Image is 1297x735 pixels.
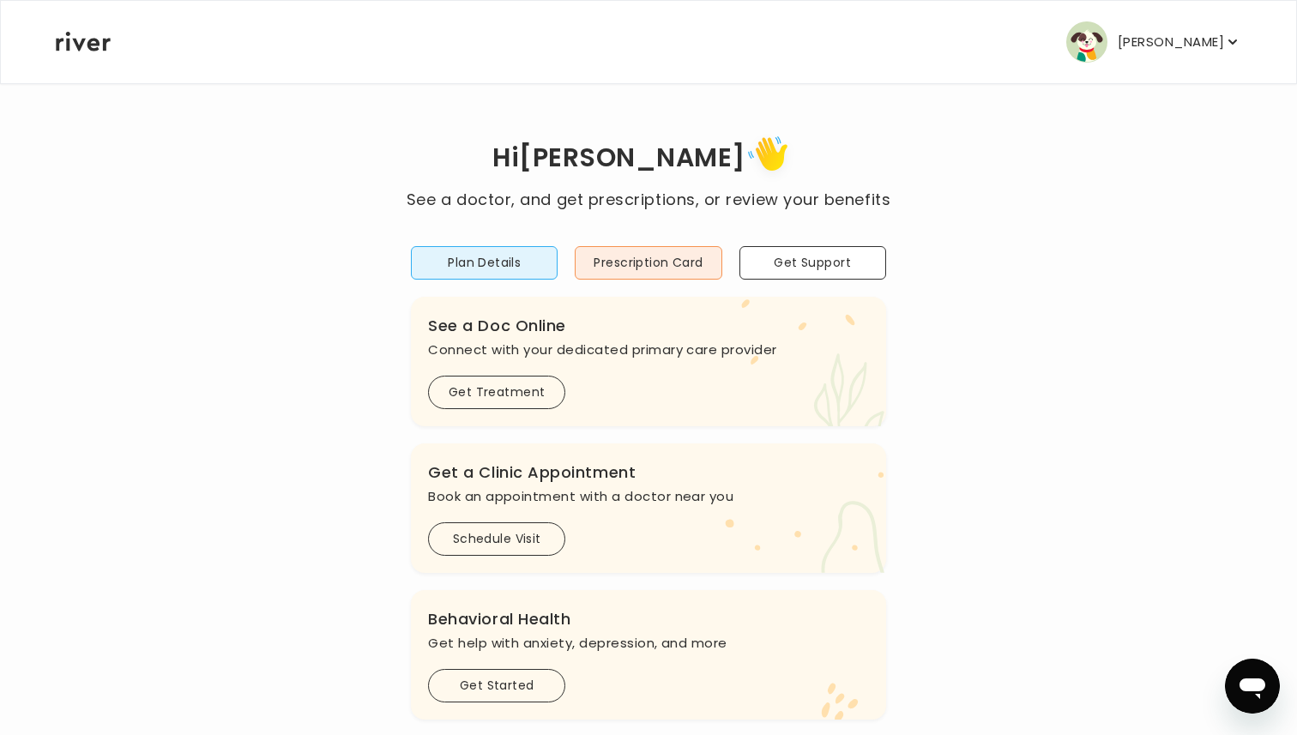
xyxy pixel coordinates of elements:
p: Connect with your dedicated primary care provider [428,338,869,362]
button: Get Support [739,246,886,280]
h3: Behavioral Health [428,607,869,631]
button: Plan Details [411,246,558,280]
button: Prescription Card [575,246,721,280]
button: Get Started [428,669,565,702]
button: user avatar[PERSON_NAME] [1066,21,1241,63]
p: See a doctor, and get prescriptions, or review your benefits [407,188,890,212]
iframe: Button to launch messaging window [1225,659,1280,714]
button: Get Treatment [428,376,565,409]
p: Book an appointment with a doctor near you [428,485,869,509]
h3: See a Doc Online [428,314,869,338]
img: user avatar [1066,21,1107,63]
h3: Get a Clinic Appointment [428,461,869,485]
button: Schedule Visit [428,522,565,556]
p: Get help with anxiety, depression, and more [428,631,869,655]
h1: Hi [PERSON_NAME] [407,130,890,188]
p: [PERSON_NAME] [1118,30,1224,54]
